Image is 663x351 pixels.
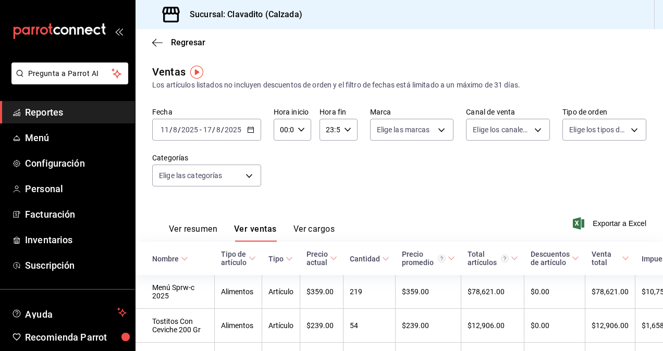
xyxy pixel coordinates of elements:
span: Menú [25,131,127,145]
td: $0.00 [524,309,585,343]
td: $12,906.00 [461,309,524,343]
span: Total artículos [468,250,518,267]
td: Alimentos [215,275,262,309]
svg: El total artículos considera cambios de precios en los artículos así como costos adicionales por ... [501,255,509,262]
span: Elige los canales de venta [473,124,531,135]
td: 219 [343,275,396,309]
span: Precio actual [306,250,337,267]
div: Venta total [592,250,620,267]
button: Ver cargos [293,224,335,242]
input: -- [203,126,212,134]
label: Marca [370,108,454,116]
div: Cantidad [350,255,380,263]
td: $239.00 [396,309,461,343]
label: Tipo de orden [562,108,646,116]
span: Elige los tipos de orden [569,124,627,135]
input: ---- [224,126,242,134]
input: -- [216,126,221,134]
span: Ayuda [25,306,113,319]
span: Tipo de artículo [221,250,256,267]
span: Elige las marcas [377,124,430,135]
span: / [178,126,181,134]
label: Hora inicio [274,108,311,116]
span: Precio promedio [402,250,455,267]
a: Pregunta a Parrot AI [7,76,128,86]
span: Facturación [25,207,127,221]
span: Elige las categorías [159,170,223,181]
span: Regresar [171,37,205,47]
td: Tostitos Con Ceviche 200 Gr [136,309,215,343]
div: Precio actual [306,250,328,267]
td: Alimentos [215,309,262,343]
div: Nombre [152,255,179,263]
svg: Precio promedio = Total artículos / cantidad [438,255,446,262]
span: Cantidad [350,255,389,263]
img: Tooltip marker [190,66,203,79]
button: open_drawer_menu [115,27,123,35]
div: Tipo de artículo [221,250,247,267]
span: / [169,126,173,134]
button: Exportar a Excel [575,217,646,230]
span: Personal [25,182,127,196]
button: Ver ventas [234,224,277,242]
td: $239.00 [300,309,343,343]
span: Venta total [592,250,629,267]
td: Artículo [262,275,300,309]
span: Recomienda Parrot [25,330,127,344]
span: Suscripción [25,258,127,272]
td: Menú Sprw-c 2025 [136,275,215,309]
span: - [200,126,202,134]
h3: Sucursal: Clavadito (Calzada) [181,8,302,21]
span: Tipo [268,255,293,263]
button: Pregunta a Parrot AI [11,62,128,84]
input: -- [160,126,169,134]
button: Ver resumen [169,224,217,242]
div: Los artículos listados no incluyen descuentos de orden y el filtro de fechas está limitado a un m... [152,80,646,91]
td: $359.00 [300,275,343,309]
div: Precio promedio [402,250,446,267]
span: / [212,126,215,134]
td: 54 [343,309,396,343]
div: Ventas [152,64,186,80]
span: / [221,126,224,134]
span: Pregunta a Parrot AI [28,68,112,79]
button: Regresar [152,37,205,47]
span: Configuración [25,156,127,170]
span: Reportes [25,105,127,119]
td: Artículo [262,309,300,343]
div: navigation tabs [169,224,335,242]
label: Canal de venta [466,108,550,116]
td: $0.00 [524,275,585,309]
td: $78,621.00 [461,275,524,309]
td: $12,906.00 [585,309,635,343]
label: Categorías [152,154,261,161]
div: Tipo [268,255,284,263]
span: Inventarios [25,233,127,247]
span: Descuentos de artículo [531,250,579,267]
td: $359.00 [396,275,461,309]
div: Total artículos [468,250,509,267]
div: Descuentos de artículo [531,250,570,267]
input: ---- [181,126,199,134]
label: Hora fin [320,108,357,116]
label: Fecha [152,108,261,116]
span: Nombre [152,255,188,263]
td: $78,621.00 [585,275,635,309]
input: -- [173,126,178,134]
